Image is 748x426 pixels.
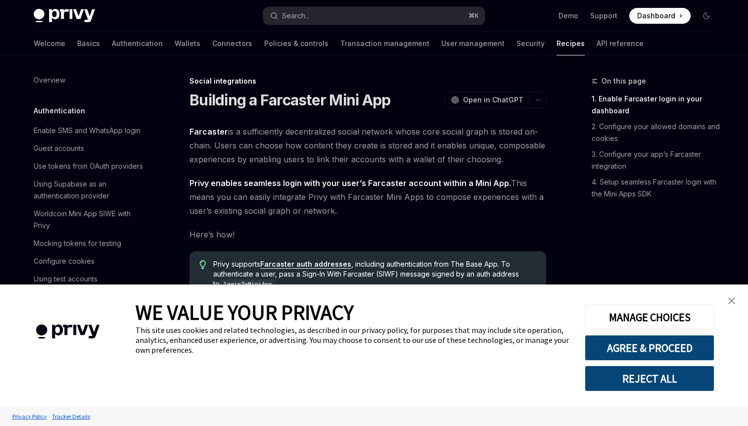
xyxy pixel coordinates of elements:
[175,32,200,55] a: Wallets
[26,71,152,89] a: Overview
[340,32,429,55] a: Transaction management
[26,252,152,270] a: Configure cookies
[264,32,328,55] a: Policies & controls
[585,335,714,361] button: AGREE & PROCEED
[26,205,152,235] a: Worldcoin Mini App SIWE with Privy
[189,176,546,218] span: This means you can easily integrate Privy with Farcaster Mini Apps to compose experiences with a ...
[445,92,529,108] button: Open in ChatGPT
[34,160,143,172] div: Use tokens from OAuth providers
[34,105,85,117] h5: Authentication
[112,32,163,55] a: Authentication
[468,12,479,20] span: ⌘ K
[189,127,228,137] a: Farcaster
[34,208,146,232] div: Worldcoin Mini App SIWE with Privy
[15,310,121,353] img: company logo
[585,366,714,391] button: REJECT ALL
[189,76,546,86] div: Social integrations
[629,8,691,24] a: Dashboard
[516,32,545,55] a: Security
[699,8,714,24] button: Toggle dark mode
[728,297,735,304] img: close banner
[26,140,152,157] a: Guest accounts
[637,11,675,21] span: Dashboard
[34,273,97,285] div: Using test accounts
[34,32,65,55] a: Welcome
[34,237,121,249] div: Mocking tokens for testing
[263,7,485,25] button: Search...⌘K
[597,32,644,55] a: API reference
[189,91,390,109] h1: Building a Farcaster Mini App
[34,74,65,86] div: Overview
[189,127,228,137] strong: Farcaster
[34,125,140,137] div: Enable SMS and WhatsApp login
[189,125,546,166] span: is a sufficiently decentralized social network whose core social graph is stored on-chain. Users ...
[136,325,570,355] div: This site uses cookies and related technologies, as described in our privacy policy, for purposes...
[592,146,722,174] a: 3. Configure your app’s Farcaster integration
[559,11,578,21] a: Demo
[282,10,310,22] div: Search...
[26,157,152,175] a: Use tokens from OAuth providers
[592,119,722,146] a: 2. Configure your allowed domains and cookies
[463,95,523,105] span: Open in ChatGPT
[26,122,152,140] a: Enable SMS and WhatsApp login
[34,9,95,23] img: dark logo
[49,408,93,425] a: Tracker Details
[34,255,94,267] div: Configure cookies
[592,91,722,119] a: 1. Enable Farcaster login in your dashboard
[220,280,276,289] code: loginToMiniApp
[26,235,152,252] a: Mocking tokens for testing
[722,291,742,311] a: close banner
[26,270,152,288] a: Using test accounts
[590,11,617,21] a: Support
[557,32,585,55] a: Recipes
[26,175,152,205] a: Using Supabase as an authentication provider
[77,32,100,55] a: Basics
[602,75,646,87] span: On this page
[136,299,354,325] span: WE VALUE YOUR PRIVACY
[213,259,536,289] span: Privy supports , including authentication from The Base App. To authenticate a user, pass a Sign-...
[441,32,505,55] a: User management
[189,228,546,241] span: Here’s how!
[585,304,714,330] button: MANAGE CHOICES
[34,178,146,202] div: Using Supabase as an authentication provider
[592,174,722,202] a: 4. Setup seamless Farcaster login with the Mini Apps SDK
[34,142,84,154] div: Guest accounts
[199,260,206,269] svg: Tip
[189,178,511,188] strong: Privy enables seamless login with your user’s Farcaster account within a Mini App.
[212,32,252,55] a: Connectors
[260,260,351,269] a: Farcaster auth addresses
[10,408,49,425] a: Privacy Policy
